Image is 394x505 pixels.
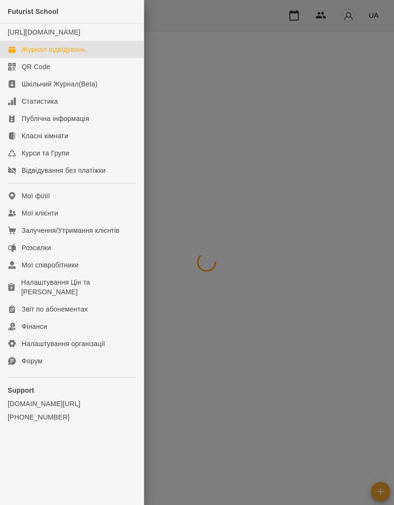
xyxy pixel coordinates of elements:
div: Мої співробітники [22,260,79,270]
span: Futurist School [8,8,59,15]
div: Публічна інформація [22,114,89,123]
div: Класні кімнати [22,131,68,141]
a: [DOMAIN_NAME][URL] [8,399,136,409]
div: Розсилки [22,243,51,252]
div: Відвідування без платіжки [22,166,106,175]
div: Курси та Групи [22,148,69,158]
a: [PHONE_NUMBER] [8,412,136,422]
div: Мої клієнти [22,208,58,218]
div: QR Code [22,62,50,72]
div: Статистика [22,96,58,106]
a: [URL][DOMAIN_NAME] [8,28,80,36]
div: Звіт по абонементах [22,304,88,314]
div: Журнал відвідувань [22,45,86,54]
div: Налаштування Цін та [PERSON_NAME] [21,277,136,297]
div: Залучення/Утримання клієнтів [22,226,120,235]
div: Форум [22,356,43,366]
div: Фінанси [22,322,47,331]
p: Support [8,385,136,395]
div: Налаштування організації [22,339,105,349]
div: Шкільний Журнал(Beta) [22,79,98,89]
div: Мої філії [22,191,50,201]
